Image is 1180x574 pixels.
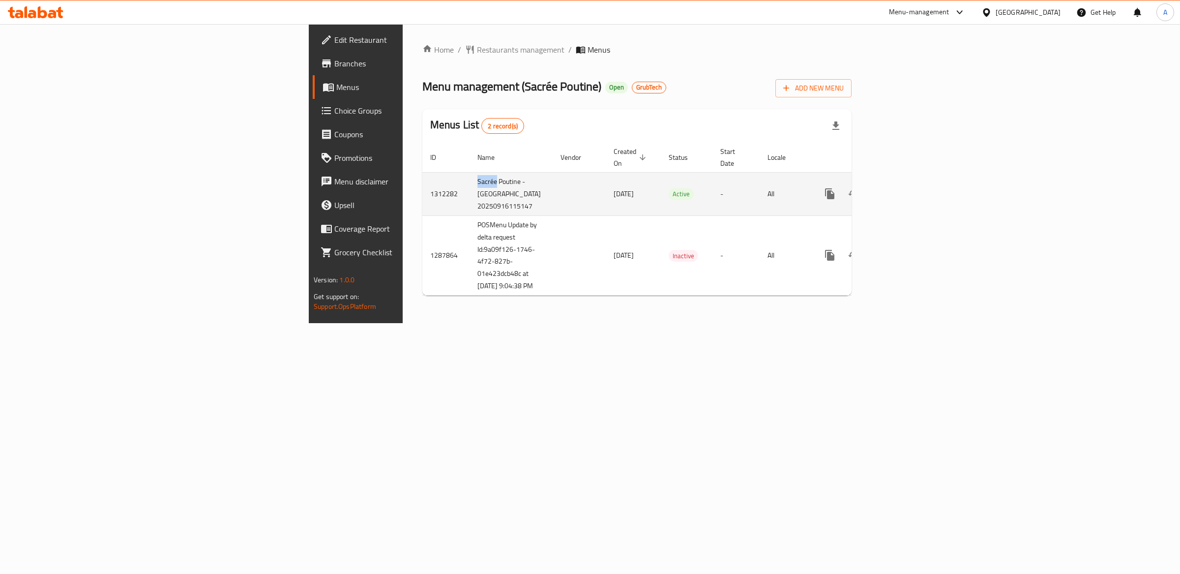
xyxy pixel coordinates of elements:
a: Choice Groups [313,99,506,122]
td: POSMenu Update by delta request Id:9a09f126-1746-4f72-827b-01e423dcb48c at [DATE] 9:04:38 PM [470,215,553,296]
span: [DATE] [614,249,634,262]
button: Change Status [842,182,865,206]
span: Get support on: [314,290,359,303]
button: Add New Menu [775,79,852,97]
td: Sacrée Poutine - [GEOGRAPHIC_DATA] 20250916115147 [470,172,553,215]
a: Coupons [313,122,506,146]
a: Menus [313,75,506,99]
span: Start Date [720,146,748,169]
span: Menus [336,81,498,93]
span: Menu management ( Sacrée Poutine ) [422,75,601,97]
a: Branches [313,52,506,75]
button: Change Status [842,243,865,267]
td: - [712,172,760,215]
h2: Menus List [430,118,524,134]
span: Menus [588,44,610,56]
td: All [760,215,810,296]
div: Menu-management [889,6,949,18]
span: Locale [767,151,798,163]
nav: breadcrumb [422,44,852,56]
td: All [760,172,810,215]
button: more [818,243,842,267]
a: Promotions [313,146,506,170]
span: Version: [314,273,338,286]
div: Open [605,82,628,93]
span: 1.0.0 [339,273,354,286]
span: Edit Restaurant [334,34,498,46]
span: Upsell [334,199,498,211]
span: Coverage Report [334,223,498,235]
span: Vendor [560,151,594,163]
span: Created On [614,146,649,169]
span: Menu disclaimer [334,176,498,187]
th: Actions [810,143,920,173]
span: GrubTech [632,83,666,91]
span: Choice Groups [334,105,498,117]
span: Grocery Checklist [334,246,498,258]
span: Branches [334,58,498,69]
div: Export file [824,114,848,138]
span: Open [605,83,628,91]
span: Add New Menu [783,82,844,94]
span: Coupons [334,128,498,140]
div: [GEOGRAPHIC_DATA] [996,7,1061,18]
a: Support.OpsPlatform [314,300,376,313]
a: Upsell [313,193,506,217]
div: Total records count [481,118,524,134]
span: A [1163,7,1167,18]
span: Name [477,151,507,163]
td: - [712,215,760,296]
button: more [818,182,842,206]
a: Menu disclaimer [313,170,506,193]
a: Coverage Report [313,217,506,241]
span: Active [669,188,694,200]
table: enhanced table [422,143,920,296]
a: Edit Restaurant [313,28,506,52]
span: 2 record(s) [482,121,524,131]
span: Inactive [669,250,698,262]
li: / [568,44,572,56]
span: Restaurants management [477,44,564,56]
span: ID [430,151,449,163]
span: Promotions [334,152,498,164]
a: Restaurants management [465,44,564,56]
span: Status [669,151,701,163]
span: [DATE] [614,187,634,200]
a: Grocery Checklist [313,241,506,264]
